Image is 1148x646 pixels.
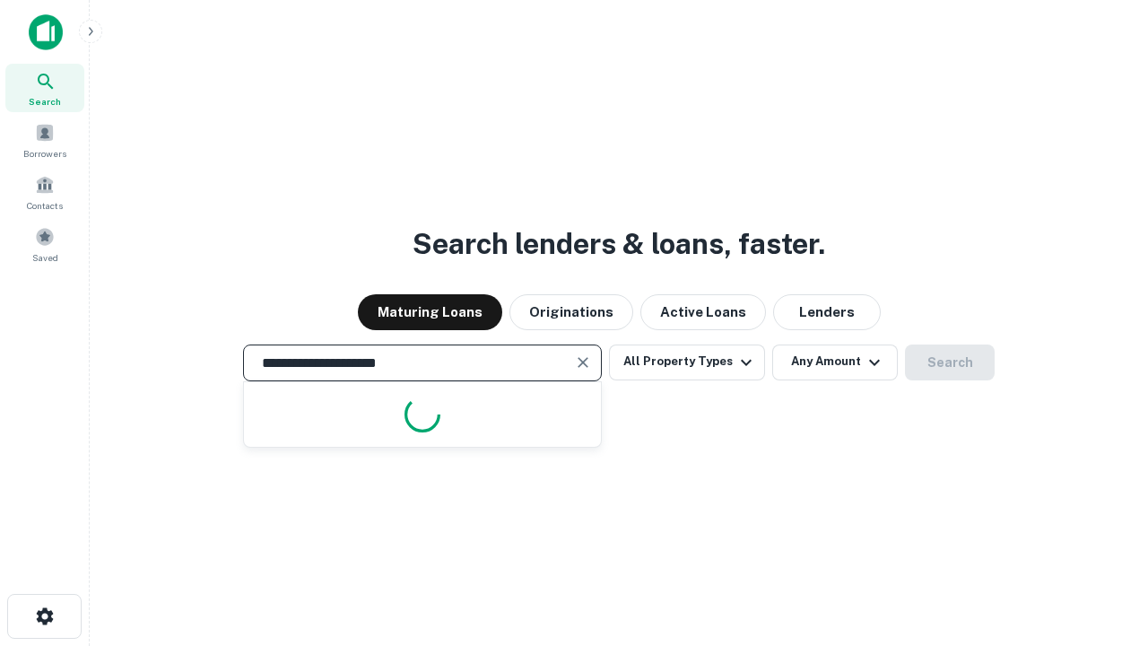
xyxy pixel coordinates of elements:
[772,345,898,380] button: Any Amount
[5,116,84,164] a: Borrowers
[29,14,63,50] img: capitalize-icon.png
[1058,502,1148,589] iframe: Chat Widget
[413,223,825,266] h3: Search lenders & loans, faster.
[23,146,66,161] span: Borrowers
[27,198,63,213] span: Contacts
[5,168,84,216] a: Contacts
[5,220,84,268] a: Saved
[29,94,61,109] span: Search
[358,294,502,330] button: Maturing Loans
[570,350,596,375] button: Clear
[640,294,766,330] button: Active Loans
[773,294,881,330] button: Lenders
[32,250,58,265] span: Saved
[5,64,84,112] a: Search
[609,345,765,380] button: All Property Types
[509,294,633,330] button: Originations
